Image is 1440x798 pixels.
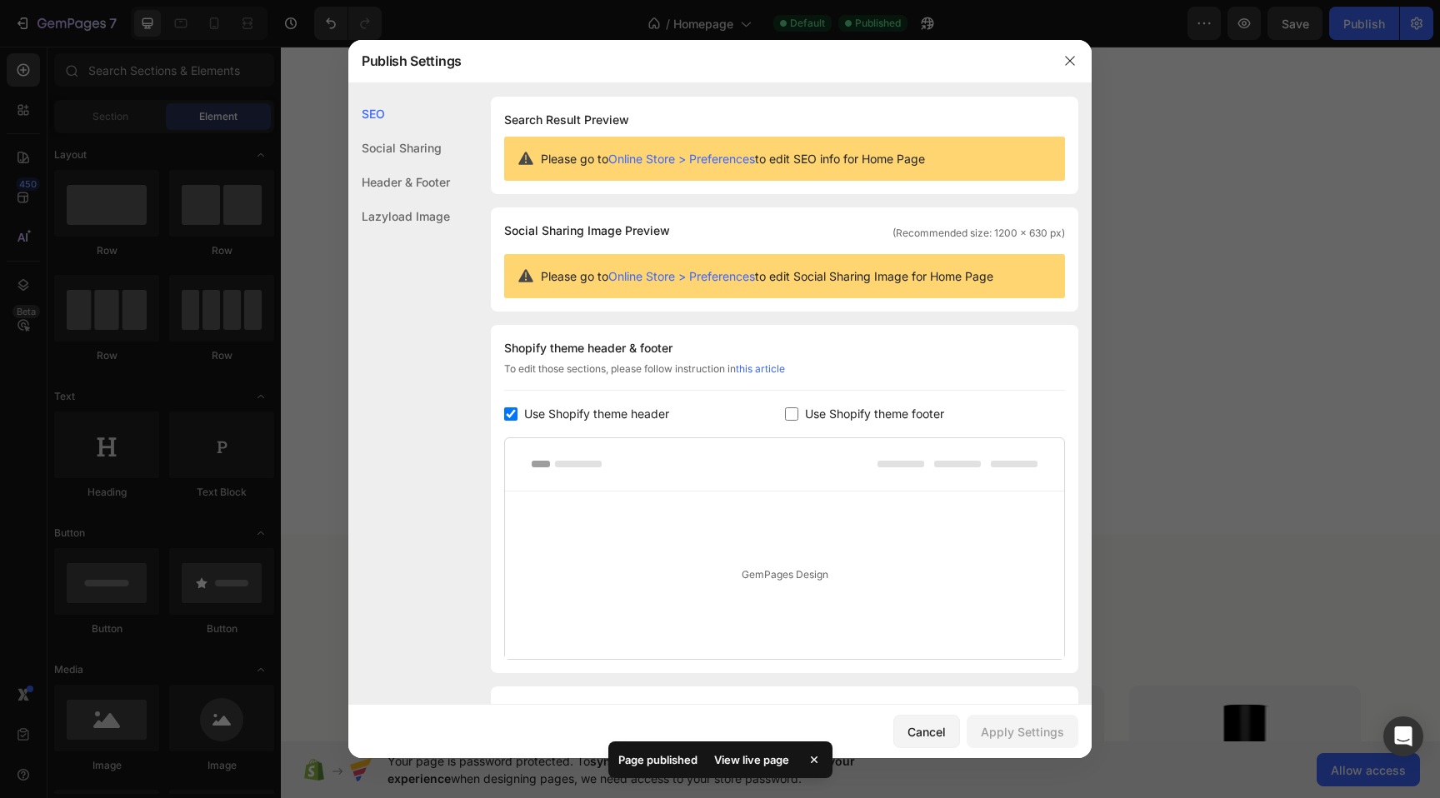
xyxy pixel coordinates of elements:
[504,221,670,241] span: Social Sharing Image Preview
[95,224,1065,275] p: Was macht Luxusparfums so teuer? Sicher nicht die Inhaltsstoffe. Es sind die aufwendige Verpackun...
[504,700,1065,720] div: Lazyload Image
[704,748,799,771] div: View live page
[348,39,1048,82] div: Publish Settings
[348,131,450,165] div: Social Sharing
[805,404,944,424] span: Use Shopify theme footer
[504,338,1065,358] div: Shopify theme header & footer
[907,723,946,741] div: Cancel
[504,362,1065,391] div: To edit those sections, please follow instruction in
[1383,716,1423,756] div: Open Intercom Messenger
[504,110,1065,130] h1: Search Result Preview
[736,362,785,375] a: this article
[892,226,1065,241] span: (Recommended size: 1200 x 630 px)
[82,530,1078,554] p: für die kalte Jahreszeit
[524,404,669,424] span: Use Shopify theme header
[618,751,697,768] p: Page published
[541,150,925,167] span: Please go to to edit SEO info for Home Page
[505,491,1064,659] div: GemPages Design
[608,152,755,166] a: Online Store > Preferences
[509,290,650,334] button: <p>Jetzt Entdecken</p>
[529,300,630,324] p: Jetzt Entdecken
[348,165,450,199] div: Header & Footer
[348,199,450,233] div: Lazyload Image
[893,715,960,748] button: Cancel
[348,97,450,131] div: SEO
[608,269,755,283] a: Online Store > Preferences
[981,723,1064,741] div: Apply Settings
[967,715,1078,748] button: Apply Settings
[80,556,1080,599] h2: Unsere Bestseller
[93,142,1067,208] h2: Nischendüfte. Bezahlbar.
[541,267,993,285] span: Please go to to edit Social Sharing Image for Home Page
